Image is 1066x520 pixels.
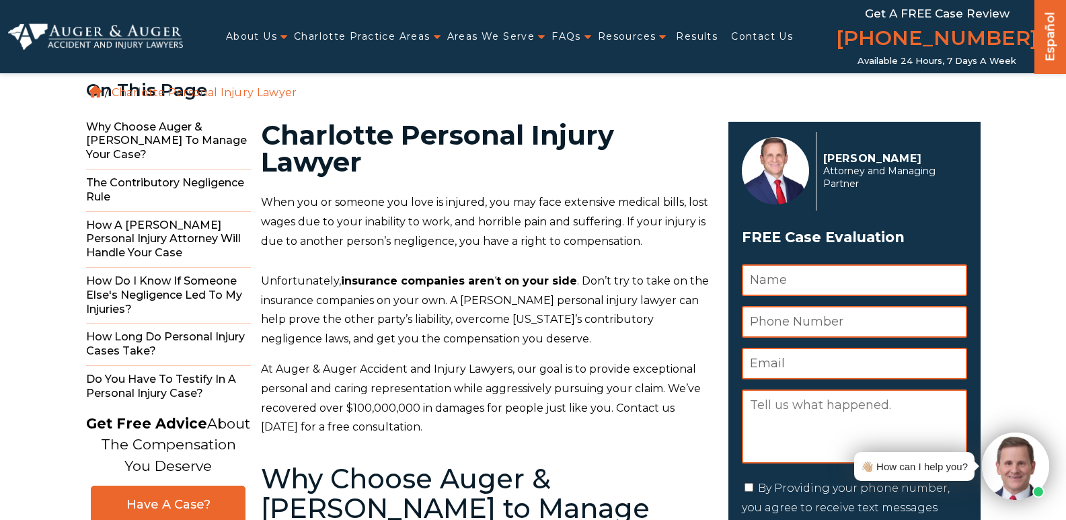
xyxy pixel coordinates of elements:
[742,137,809,205] img: Herbert Auger
[261,272,712,349] p: Unfortunately, ‘ . Don’t try to take on the insurance companies on your own. A [PERSON_NAME] pers...
[86,268,251,324] span: How do I Know if Someone Else's Negligence Led to My Injuries?
[86,413,250,477] p: About The Compensation You Deserve
[865,7,1010,20] span: Get a FREE Case Review
[742,264,967,296] input: Name
[598,23,656,50] a: Resources
[105,497,231,513] span: Have A Case?
[823,165,960,190] span: Attorney and Managing Partner
[982,433,1049,500] img: Intaker widget Avatar
[261,360,712,437] p: At Auger & Auger Accident and Injury Lawyers, our goal is to provide exceptional personal and car...
[836,24,1038,56] a: [PHONE_NUMBER]
[8,24,183,50] img: Auger & Auger Accident and Injury Lawyers Logo
[89,85,102,98] a: Home
[226,23,277,50] a: About Us
[742,348,967,379] input: Email
[861,457,968,476] div: 👋🏼 How can I help you?
[447,23,535,50] a: Areas We Serve
[294,23,430,50] a: Charlotte Practice Areas
[742,306,967,338] input: Phone Number
[86,366,251,408] span: Do You Have to Testify in a Personal Injury Case?
[676,23,718,50] a: Results
[108,86,301,99] li: Charlotte Personal Injury Lawyer
[742,225,967,250] h3: FREE Case Evaluation
[86,170,251,212] span: The Contributory Negligence Rule
[496,274,577,287] strong: t on your side
[86,324,251,366] span: How Long do Personal Injury Cases Take?
[823,152,960,165] p: [PERSON_NAME]
[341,274,494,287] strong: insurance companies aren
[86,114,251,170] span: Why Choose Auger & [PERSON_NAME] to Manage Your Case?
[261,193,712,251] p: When you or someone you love is injured, you may face extensive medical bills, lost wages due to ...
[86,212,251,268] span: How a [PERSON_NAME] Personal Injury Attorney Will Handle Your Case
[731,23,793,50] a: Contact Us
[86,415,207,432] strong: Get Free Advice
[261,122,712,176] h1: Charlotte Personal Injury Lawyer
[858,56,1016,67] span: Available 24 Hours, 7 Days a Week
[551,23,581,50] a: FAQs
